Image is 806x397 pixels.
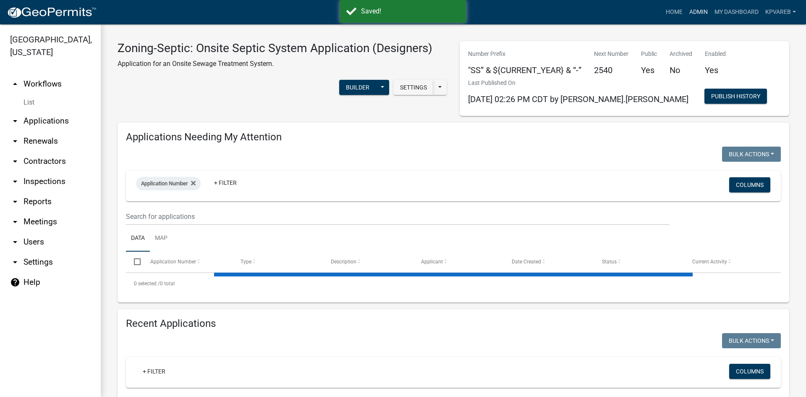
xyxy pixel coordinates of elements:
[10,197,20,207] i: arrow_drop_down
[118,41,432,55] h3: Zoning-Septic: Onsite Septic System Application (Designers)
[150,225,173,252] a: Map
[126,208,670,225] input: Search for applications
[468,94,688,104] span: [DATE] 02:26 PM CDT by [PERSON_NAME].[PERSON_NAME]
[421,259,443,265] span: Applicant
[705,65,726,75] h5: Yes
[594,65,628,75] h5: 2540
[10,156,20,166] i: arrow_drop_down
[662,4,686,20] a: Home
[126,252,142,272] datatable-header-cell: Select
[468,65,581,75] h5: "SS” & ${CURRENT_YEAR} & “-”
[705,50,726,58] p: Enabled
[207,175,243,190] a: + Filter
[641,50,657,58] p: Public
[503,252,594,272] datatable-header-cell: Date Created
[150,259,196,265] span: Application Number
[722,333,781,348] button: Bulk Actions
[413,252,503,272] datatable-header-cell: Applicant
[10,176,20,187] i: arrow_drop_down
[704,94,767,100] wm-modal-confirm: Workflow Publish History
[241,259,251,265] span: Type
[10,277,20,287] i: help
[670,65,692,75] h5: No
[762,4,799,20] a: kpvareb
[10,136,20,146] i: arrow_drop_down
[323,252,413,272] datatable-header-cell: Description
[10,217,20,227] i: arrow_drop_down
[331,259,356,265] span: Description
[594,50,628,58] p: Next Number
[126,273,781,294] div: 0 total
[468,79,688,87] p: Last Published On
[361,6,460,16] div: Saved!
[141,180,188,187] span: Application Number
[684,252,775,272] datatable-header-cell: Current Activity
[126,318,781,330] h4: Recent Applications
[686,4,711,20] a: Admin
[692,259,727,265] span: Current Activity
[512,259,541,265] span: Date Created
[729,177,770,192] button: Columns
[10,79,20,89] i: arrow_drop_up
[10,116,20,126] i: arrow_drop_down
[136,364,172,379] a: + Filter
[126,225,150,252] a: Data
[670,50,692,58] p: Archived
[118,59,432,69] p: Application for an Onsite Sewage Treatment System.
[594,252,684,272] datatable-header-cell: Status
[10,237,20,247] i: arrow_drop_down
[126,131,781,143] h4: Applications Needing My Attention
[233,252,323,272] datatable-header-cell: Type
[10,257,20,267] i: arrow_drop_down
[393,80,434,95] button: Settings
[602,259,617,265] span: Status
[142,252,232,272] datatable-header-cell: Application Number
[134,281,160,287] span: 0 selected /
[722,147,781,162] button: Bulk Actions
[729,364,770,379] button: Columns
[711,4,762,20] a: My Dashboard
[641,65,657,75] h5: Yes
[339,80,376,95] button: Builder
[468,50,581,58] p: Number Prefix
[704,89,767,104] button: Publish History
